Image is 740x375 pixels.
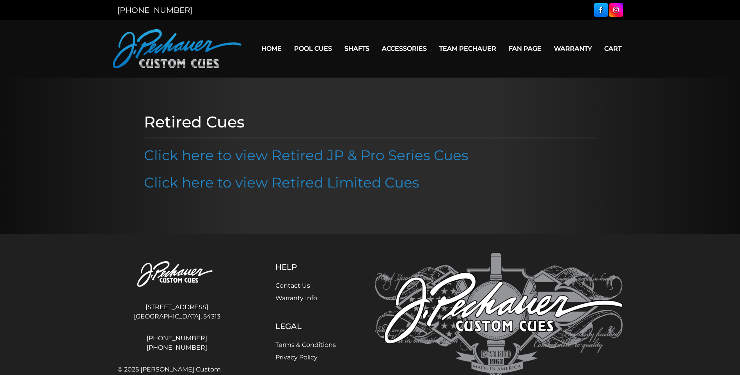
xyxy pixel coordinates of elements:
h1: Retired Cues [144,113,596,131]
img: Pechauer Custom Cues [117,253,237,296]
a: Home [255,39,288,58]
a: [PHONE_NUMBER] [117,343,237,352]
h5: Help [275,262,336,272]
a: Click here to view Retired Limited Cues [144,174,419,191]
a: Click here to view Retired JP & Pro Series Cues [144,147,468,164]
a: Privacy Policy [275,354,318,361]
a: Fan Page [502,39,548,58]
a: Warranty [548,39,598,58]
a: Accessories [376,39,433,58]
a: Contact Us [275,282,310,289]
a: Cart [598,39,628,58]
a: Team Pechauer [433,39,502,58]
a: Warranty Info [275,294,317,302]
h5: Legal [275,322,336,331]
a: Pool Cues [288,39,338,58]
a: [PHONE_NUMBER] [117,334,237,343]
a: [PHONE_NUMBER] [117,5,192,15]
a: Terms & Conditions [275,341,336,348]
a: Shafts [338,39,376,58]
img: Pechauer Custom Cues [113,29,241,68]
address: [STREET_ADDRESS] [GEOGRAPHIC_DATA], 54313 [117,299,237,324]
